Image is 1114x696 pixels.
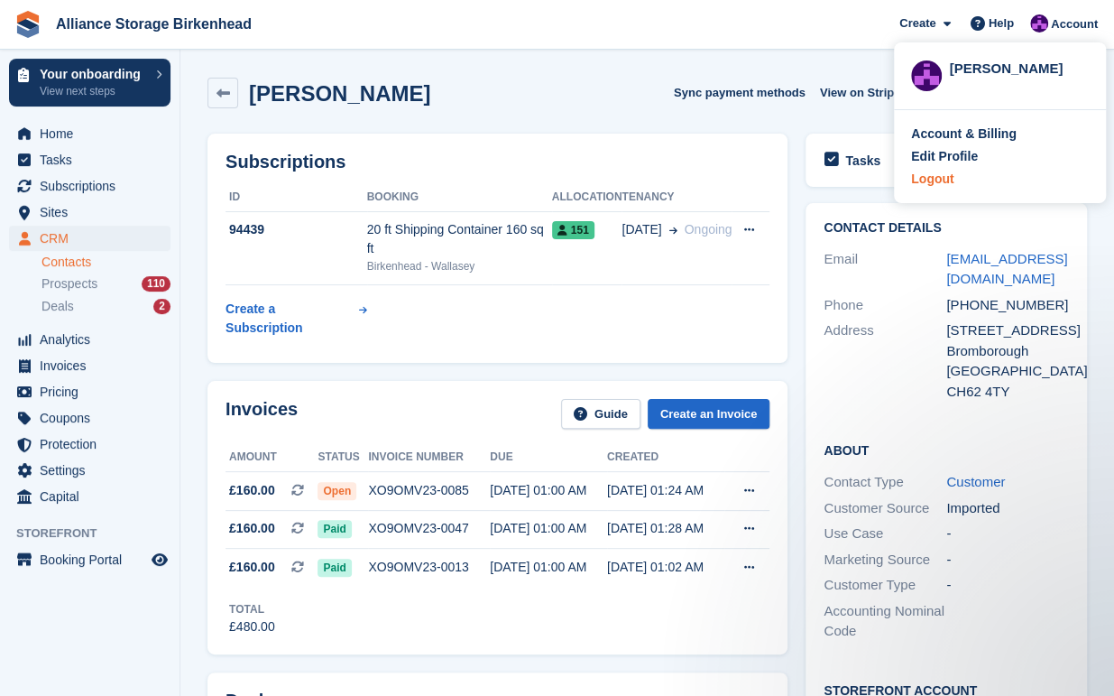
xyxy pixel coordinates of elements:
a: menu [9,547,170,572]
span: Account [1051,15,1098,33]
span: Settings [40,458,148,483]
span: Prospects [41,275,97,292]
th: Due [490,443,607,472]
button: Sync payment methods [674,78,806,107]
a: Edit Profile [911,147,1089,166]
span: Ongoing [685,222,732,237]
div: Birkenhead - Wallasey [367,258,552,274]
span: Tasks [40,147,148,172]
a: menu [9,458,170,483]
span: Paid [318,559,351,577]
h2: About [824,441,1069,459]
a: menu [9,147,170,172]
a: View on Stripe [813,78,922,107]
a: [EMAIL_ADDRESS][DOMAIN_NAME] [946,251,1067,287]
span: £160.00 [229,481,275,500]
div: Address [824,320,946,402]
div: - [946,550,1069,571]
span: Analytics [40,327,148,352]
th: Allocation [552,183,622,212]
a: Create a Subscription [226,292,367,345]
img: stora-icon-8386f47178a22dfd0bd8f6a31ec36ba5ce8667c1dd55bd0f319d3a0aa187defe.svg [14,11,41,38]
a: Guide [561,399,640,429]
div: Contact Type [824,472,946,493]
img: Romilly Norton [911,60,942,91]
span: 151 [552,221,594,239]
span: Capital [40,484,148,509]
span: Home [40,121,148,146]
div: Edit Profile [911,147,978,166]
div: Account & Billing [911,125,1017,144]
div: [DATE] 01:00 AM [490,519,607,538]
div: Logout [911,170,953,189]
div: XO9OMV23-0047 [368,519,490,538]
a: Account & Billing [911,125,1089,144]
span: Storefront [16,524,180,543]
a: Preview store [149,549,170,571]
span: Protection [40,432,148,457]
a: Customer [946,474,1005,489]
a: menu [9,327,170,352]
span: £160.00 [229,519,275,538]
div: [PERSON_NAME] [949,59,1089,75]
span: Pricing [40,379,148,404]
h2: [PERSON_NAME] [249,81,430,106]
span: Coupons [40,405,148,431]
a: Logout [911,170,1089,189]
div: Create a Subscription [226,300,355,338]
span: Booking Portal [40,547,148,572]
a: menu [9,200,170,225]
div: 2 [153,299,170,314]
div: Marketing Source [824,550,946,571]
span: [DATE] [621,220,661,239]
h2: Subscriptions [226,152,769,172]
span: Invoices [40,353,148,378]
span: Help [989,14,1014,32]
div: 94439 [226,220,367,239]
div: [DATE] 01:28 AM [607,519,724,538]
a: Alliance Storage Birkenhead [49,9,259,39]
h2: Contact Details [824,221,1069,236]
div: [STREET_ADDRESS] [946,320,1069,341]
div: Imported [946,498,1069,519]
span: Open [318,482,356,500]
p: View next steps [40,83,147,99]
span: Sites [40,200,148,225]
a: menu [9,379,170,404]
a: Contacts [41,254,170,271]
a: Prospects 110 [41,274,170,293]
a: menu [9,226,170,251]
span: £160.00 [229,558,275,577]
div: [DATE] 01:24 AM [607,481,724,500]
div: XO9OMV23-0085 [368,481,490,500]
div: Bromborough [946,341,1069,362]
a: Create an Invoice [648,399,770,429]
div: Accounting Nominal Code [824,601,946,642]
span: Create [899,14,935,32]
div: - [946,575,1069,596]
div: XO9OMV23-0013 [368,558,490,577]
th: Booking [367,183,552,212]
img: Romilly Norton [1030,14,1048,32]
div: [DATE] 01:00 AM [490,558,607,577]
a: menu [9,432,170,457]
div: Use Case [824,524,946,544]
div: 20 ft Shipping Container 160 sq ft [367,220,552,258]
a: Your onboarding View next steps [9,59,170,107]
div: Customer Source [824,498,946,519]
div: [GEOGRAPHIC_DATA] [946,361,1069,382]
a: menu [9,353,170,378]
div: Customer Type [824,575,946,596]
span: View on Stripe [820,84,900,102]
span: CRM [40,226,148,251]
div: Total [229,601,275,617]
th: Amount [226,443,318,472]
div: - [946,524,1069,544]
div: [DATE] 01:00 AM [490,481,607,500]
a: Deals 2 [41,297,170,316]
a: menu [9,405,170,431]
a: menu [9,173,170,199]
div: [PHONE_NUMBER] [946,295,1069,316]
span: Subscriptions [40,173,148,199]
span: Deals [41,298,74,315]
